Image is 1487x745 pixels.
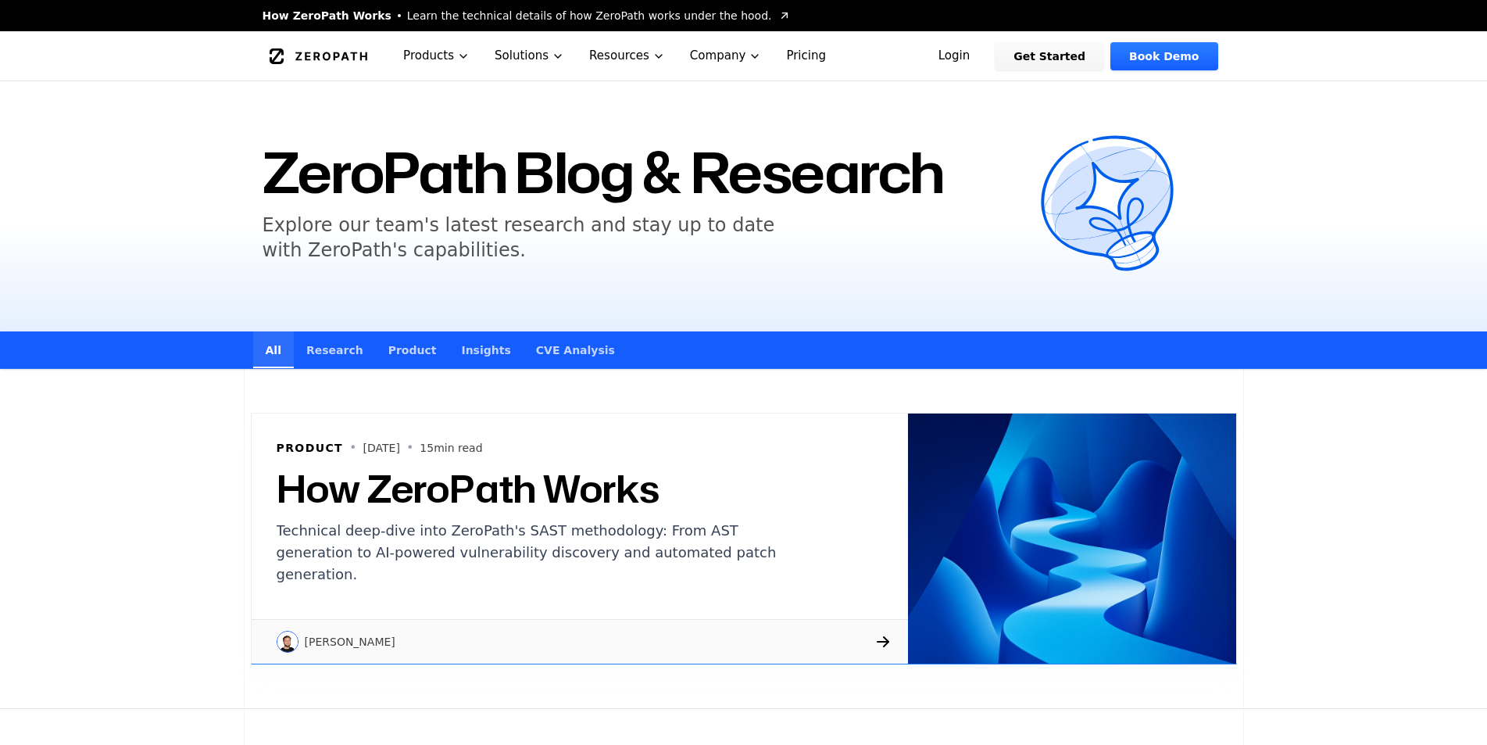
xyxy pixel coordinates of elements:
a: Pricing [774,31,838,81]
span: • [349,439,356,457]
img: How ZeroPath Works [908,414,1236,664]
span: • [406,439,413,457]
span: Learn the technical details of how ZeroPath works under the hood. [407,8,772,23]
p: 15 min read [420,440,482,456]
a: Product [376,331,449,368]
a: Research [294,331,376,368]
p: [DATE] [363,440,400,456]
a: Book Demo [1110,42,1217,70]
a: All [253,331,294,368]
a: Get Started [995,42,1104,70]
h1: ZeroPath Blog & Research [263,144,1021,200]
button: Solutions [482,31,577,81]
button: Products [391,31,482,81]
p: Technical deep-dive into ZeroPath's SAST methodology: From AST generation to AI-powered vulnerabi... [277,520,802,586]
h2: How ZeroPath Works [277,470,802,507]
button: Company [677,31,774,81]
h5: Explore our team's latest research and stay up to date with ZeroPath's capabilities. [263,213,788,263]
a: How ZeroPath WorksLearn the technical details of how ZeroPath works under the hood. [263,8,791,23]
a: CVE Analysis [524,331,627,368]
a: How ZeroPath WorksProduct•[DATE]•15min readHow ZeroPath WorksTechnical deep-dive into ZeroPath's ... [245,407,1243,671]
button: Resources [577,31,677,81]
h6: Product [277,440,344,456]
a: Login [920,42,989,70]
a: Insights [449,331,523,368]
span: How ZeroPath Works [263,8,391,23]
nav: Global [244,31,1244,81]
p: [PERSON_NAME] [305,634,395,650]
img: Raphael Karger [277,631,298,653]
